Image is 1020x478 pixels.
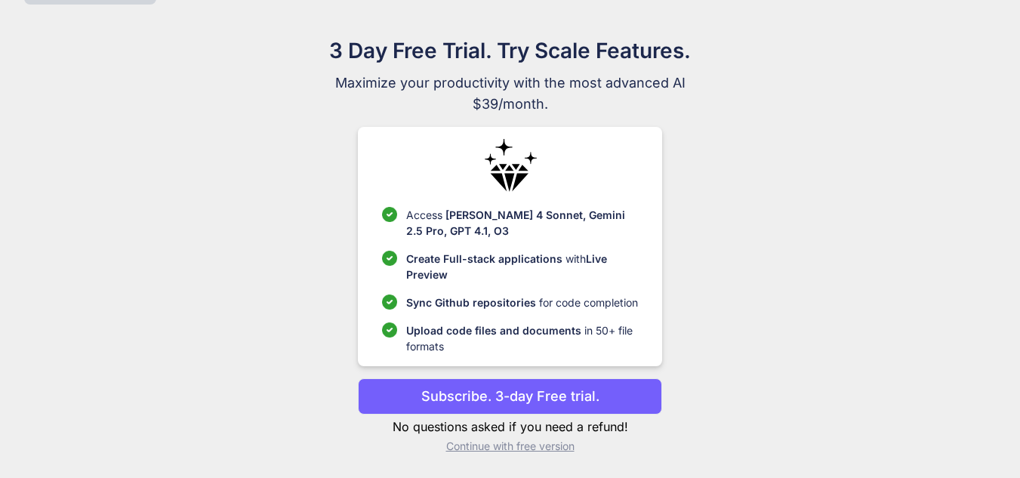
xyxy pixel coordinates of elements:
[406,252,565,265] span: Create Full-stack applications
[358,439,662,454] p: Continue with free version
[406,324,581,337] span: Upload code files and documents
[382,322,397,338] img: checklist
[406,296,536,309] span: Sync Github repositories
[257,35,764,66] h1: 3 Day Free Trial. Try Scale Features.
[406,295,638,310] p: for code completion
[382,295,397,310] img: checklist
[257,72,764,94] span: Maximize your productivity with the most advanced AI
[421,386,599,406] p: Subscribe. 3-day Free trial.
[358,418,662,436] p: No questions asked if you need a refund!
[406,322,638,354] p: in 50+ file formats
[382,207,397,222] img: checklist
[406,251,638,282] p: with
[382,251,397,266] img: checklist
[406,207,638,239] p: Access
[406,208,625,237] span: [PERSON_NAME] 4 Sonnet, Gemini 2.5 Pro, GPT 4.1, O3
[257,94,764,115] span: $39/month.
[358,378,662,415] button: Subscribe. 3-day Free trial.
